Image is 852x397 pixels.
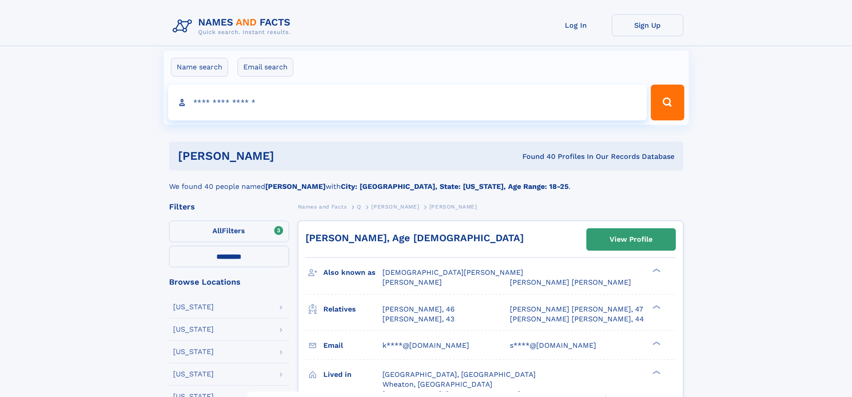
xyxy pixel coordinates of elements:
[171,58,228,77] label: Name search
[382,380,492,388] span: Wheaton, [GEOGRAPHIC_DATA]
[178,150,398,162] h1: [PERSON_NAME]
[587,229,675,250] a: View Profile
[510,278,631,286] span: [PERSON_NAME] [PERSON_NAME]
[212,226,222,235] span: All
[540,14,612,36] a: Log In
[650,304,661,310] div: ❯
[382,304,455,314] a: [PERSON_NAME], 46
[298,201,347,212] a: Names and Facts
[371,201,419,212] a: [PERSON_NAME]
[371,204,419,210] span: [PERSON_NAME]
[429,204,477,210] span: [PERSON_NAME]
[612,14,683,36] a: Sign Up
[169,221,289,242] label: Filters
[510,314,644,324] a: [PERSON_NAME] [PERSON_NAME], 44
[168,85,647,120] input: search input
[169,203,289,211] div: Filters
[341,182,568,191] b: City: [GEOGRAPHIC_DATA], State: [US_STATE], Age Range: 18-25
[173,348,214,355] div: [US_STATE]
[237,58,293,77] label: Email search
[650,268,661,273] div: ❯
[651,85,684,120] button: Search Button
[169,14,298,38] img: Logo Names and Facts
[169,171,683,192] div: We found 40 people named with .
[323,367,382,382] h3: Lived in
[173,371,214,378] div: [US_STATE]
[650,340,661,346] div: ❯
[382,370,536,379] span: [GEOGRAPHIC_DATA], [GEOGRAPHIC_DATA]
[357,204,361,210] span: Q
[173,303,214,311] div: [US_STATE]
[323,338,382,353] h3: Email
[305,232,524,243] a: [PERSON_NAME], Age [DEMOGRAPHIC_DATA]
[169,278,289,286] div: Browse Locations
[650,369,661,375] div: ❯
[173,326,214,333] div: [US_STATE]
[382,314,454,324] a: [PERSON_NAME], 43
[265,182,326,191] b: [PERSON_NAME]
[398,152,674,162] div: Found 40 Profiles In Our Records Database
[610,229,653,250] div: View Profile
[382,278,442,286] span: [PERSON_NAME]
[382,268,523,277] span: [DEMOGRAPHIC_DATA][PERSON_NAME]
[510,304,643,314] a: [PERSON_NAME] [PERSON_NAME], 47
[323,302,382,317] h3: Relatives
[323,265,382,280] h3: Also known as
[357,201,361,212] a: Q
